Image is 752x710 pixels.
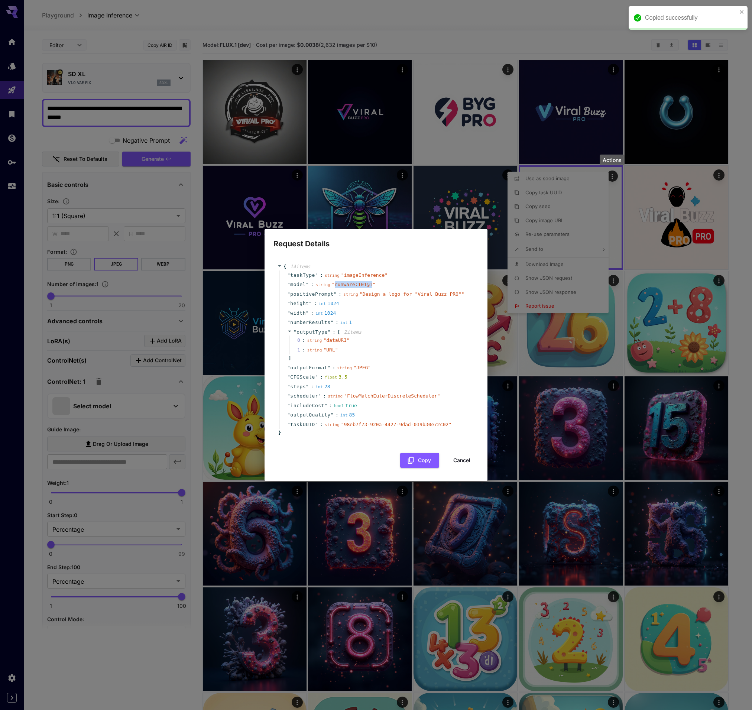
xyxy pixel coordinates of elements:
[328,394,343,399] span: string
[297,346,307,354] span: 1
[287,403,290,408] span: "
[290,309,306,317] span: width
[320,421,323,428] span: :
[265,229,487,250] h2: Request Details
[600,155,625,165] div: Actions
[336,319,338,326] span: :
[334,402,357,409] div: true
[320,373,323,381] span: :
[328,329,331,335] span: "
[290,264,311,269] span: 14 item s
[337,328,340,336] span: [
[318,393,321,399] span: "
[314,300,317,307] span: :
[290,373,315,381] span: CFGScale
[290,421,315,428] span: taskUUID
[290,291,334,298] span: positivePrompt
[277,429,281,437] span: }
[329,402,332,409] span: :
[287,320,290,325] span: "
[287,412,290,418] span: "
[325,373,347,381] div: 3.5
[287,393,290,399] span: "
[331,320,334,325] span: "
[290,402,324,409] span: includeCost
[318,301,326,306] span: int
[343,292,358,297] span: string
[287,291,290,297] span: "
[287,310,290,316] span: "
[333,328,336,336] span: :
[307,338,322,343] span: string
[311,281,314,288] span: :
[333,364,336,372] span: :
[338,291,341,298] span: :
[336,411,338,419] span: :
[353,365,371,370] span: " JPEG "
[283,263,286,270] span: {
[360,291,464,297] span: " Design a logo for "Viral Buzz PRO" "
[315,374,318,380] span: "
[290,411,330,419] span: outputQuality
[306,384,309,389] span: "
[287,282,290,287] span: "
[318,300,339,307] div: 1024
[311,383,314,390] span: :
[340,319,352,326] div: 1
[323,392,326,400] span: :
[315,309,336,317] div: 1024
[315,272,318,278] span: "
[311,309,314,317] span: :
[287,354,291,362] span: ]
[340,320,348,325] span: int
[344,329,362,335] span: 2 item s
[309,301,312,306] span: "
[306,310,309,316] span: "
[287,422,290,427] span: "
[315,311,323,316] span: int
[340,413,348,418] span: int
[341,422,451,427] span: " 98eb7f73-920a-4427-9dad-039b30e72c02 "
[323,337,349,343] span: " dataURI "
[290,392,318,400] span: scheduler
[331,412,334,418] span: "
[290,319,330,326] span: numberResults
[297,337,307,344] span: 0
[302,337,305,344] div: :
[334,403,344,408] span: bool
[325,422,340,427] span: string
[327,365,330,370] span: "
[344,393,440,399] span: " FlowMatchEulerDiscreteScheduler "
[334,291,337,297] span: "
[287,301,290,306] span: "
[341,272,388,278] span: " imageInference "
[287,384,290,389] span: "
[323,347,338,353] span: " URL "
[290,272,315,279] span: taskType
[739,9,745,15] button: close
[340,411,355,419] div: 85
[324,403,327,408] span: "
[307,348,322,353] span: string
[445,453,479,468] button: Cancel
[315,385,323,389] span: int
[315,383,330,390] div: 28
[287,272,290,278] span: "
[315,282,330,287] span: string
[320,272,323,279] span: :
[287,365,290,370] span: "
[325,273,340,278] span: string
[294,329,296,335] span: "
[400,453,439,468] button: Copy
[290,383,306,390] span: steps
[315,422,318,427] span: "
[302,346,305,354] div: :
[332,282,375,287] span: " runware:101@1 "
[290,364,327,372] span: outputFormat
[645,13,737,22] div: Copied successfully
[290,281,306,288] span: model
[325,375,337,380] span: float
[337,366,352,370] span: string
[296,329,327,335] span: outputType
[290,300,309,307] span: height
